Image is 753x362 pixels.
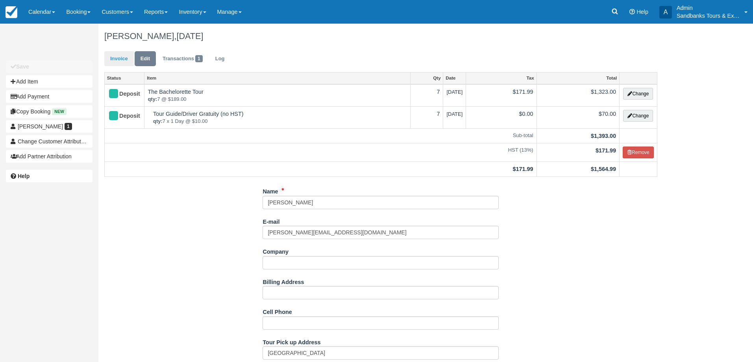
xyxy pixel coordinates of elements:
[153,118,163,124] strong: qty
[6,150,93,163] button: Add Partner Attribution
[677,12,740,20] p: Sandbanks Tours & Experiences
[176,31,203,41] span: [DATE]
[411,72,443,84] a: Qty
[18,123,63,130] span: [PERSON_NAME]
[135,51,156,67] a: Edit
[591,133,616,139] strong: $1,393.00
[623,88,653,100] button: Change
[148,96,407,103] em: 7 @ $189.00
[263,245,289,256] label: Company
[209,51,231,67] a: Log
[636,9,648,15] span: Help
[6,60,93,73] button: Save
[6,75,93,88] button: Add Item
[263,305,292,316] label: Cell Phone
[144,106,411,128] td: Tour Guide/Driver Gratuity (no HST)
[6,90,93,103] button: Add Payment
[513,166,533,172] strong: $171.99
[623,147,654,158] button: Remove
[108,110,134,123] div: Deposit
[108,132,533,139] em: Sub-total
[104,51,134,67] a: Invoice
[105,72,144,84] a: Status
[446,111,463,117] span: [DATE]
[466,72,536,84] a: Tax
[629,9,635,15] i: Help
[6,120,93,133] a: [PERSON_NAME] 1
[677,4,740,12] p: Admin
[108,147,533,154] em: HST (13%)
[104,32,657,41] h1: [PERSON_NAME],
[157,51,209,67] a: Transactions1
[443,72,466,84] a: Date
[537,106,620,128] td: $70.00
[263,215,279,226] label: E-mail
[263,336,320,347] label: Tour Pick up Address
[108,88,134,100] div: Deposit
[411,106,443,128] td: 7
[144,72,410,84] a: Item
[16,63,29,70] b: Save
[263,185,278,196] label: Name
[537,84,620,107] td: $1,323.00
[623,110,653,122] button: Change
[591,166,616,172] strong: $1,564.99
[446,89,463,95] span: [DATE]
[195,55,203,62] span: 1
[466,106,537,128] td: $0.00
[153,118,407,125] em: 7 x 1 Day @ $10.00
[65,123,72,130] span: 1
[6,6,17,18] img: checkfront-main-nav-mini-logo.png
[6,105,93,118] button: Copy Booking New
[6,135,93,148] button: Change Customer Attribution
[411,84,443,107] td: 7
[144,84,411,107] td: The Bachelorette Tour
[148,96,157,102] strong: qty
[18,173,30,179] b: Help
[263,275,304,286] label: Billing Address
[6,170,93,182] a: Help
[466,84,537,107] td: $171.99
[537,72,620,84] a: Total
[659,6,672,19] div: A
[596,147,616,154] strong: $171.99
[18,138,89,145] span: Change Customer Attribution
[52,108,67,115] span: New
